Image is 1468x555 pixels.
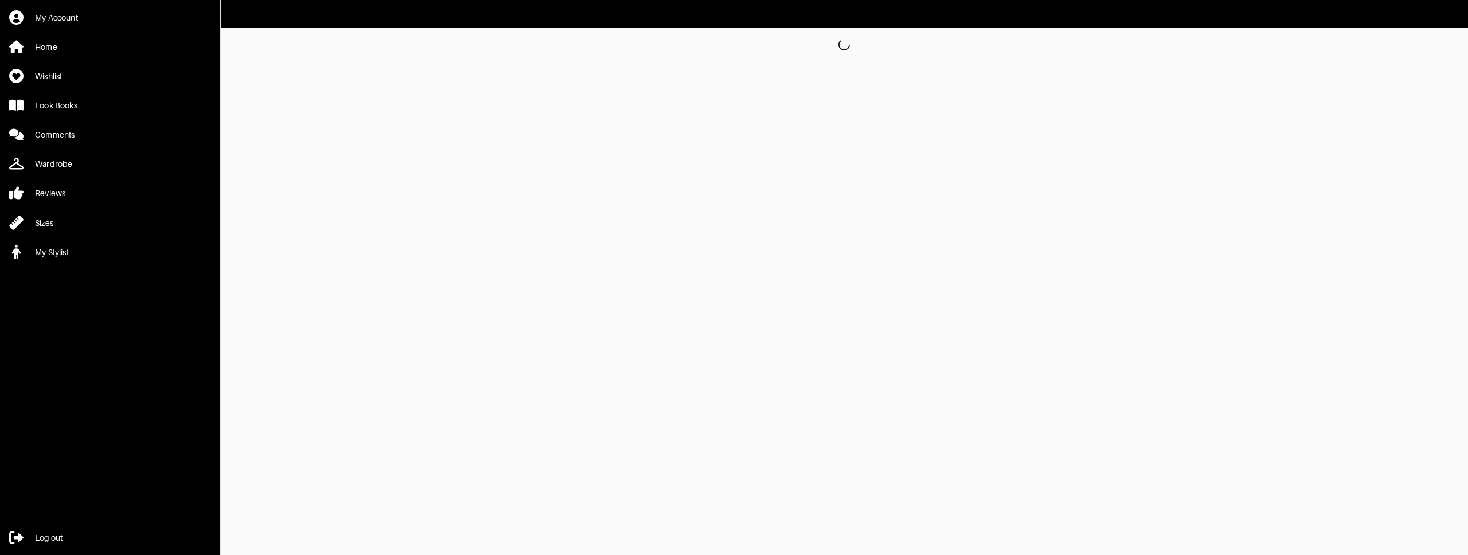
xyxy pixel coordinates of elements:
[35,532,63,544] div: Log out
[35,247,69,258] div: My Stylist
[35,100,77,111] div: Look Books
[35,158,72,170] div: Wardrobe
[35,129,75,140] div: Comments
[35,187,65,199] div: Reviews
[35,12,78,24] div: My Account
[35,71,62,82] div: Wishlist
[35,217,53,229] div: Sizes
[35,41,57,53] div: Home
